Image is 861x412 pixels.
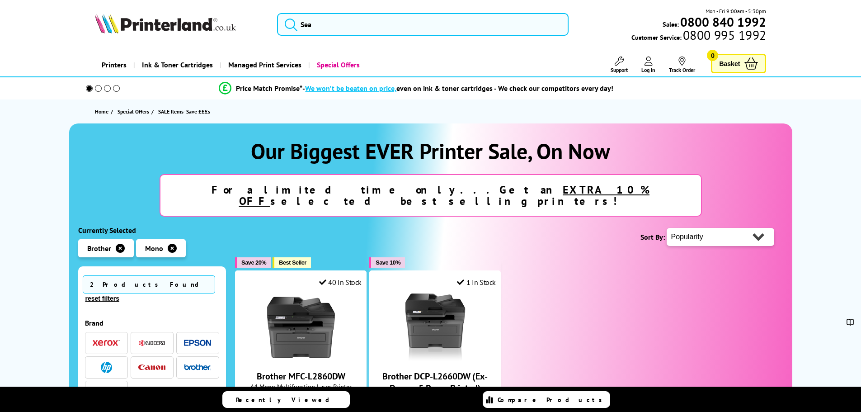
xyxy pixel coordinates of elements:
[145,244,163,253] span: Mono
[611,66,628,73] span: Support
[719,57,740,70] span: Basket
[706,7,766,15] span: Mon - Fri 9:00am - 5:30pm
[382,370,488,394] a: Brother DCP-L2660DW (Ex-Demo - 5 Pages Printed)
[682,31,766,39] span: 0800 995 1992
[669,57,695,73] a: Track Order
[680,14,766,30] b: 0800 840 1992
[136,361,168,374] button: Canon
[679,18,766,26] a: 0800 840 1992
[401,294,469,361] img: Brother DCP-L2660DW (Ex-Demo - 5 Pages Printed)
[184,364,211,370] img: Brother
[118,107,149,116] span: Special Offers
[641,57,655,73] a: Log In
[93,340,120,346] img: Xerox
[90,386,122,398] button: Lexmark
[83,294,122,303] button: reset filters
[90,361,122,374] button: HP
[184,340,211,346] img: Epson
[498,396,607,404] span: Compare Products
[236,84,302,93] span: Price Match Promise*
[279,259,306,266] span: Best Seller
[95,53,133,76] a: Printers
[158,108,210,115] span: SALE Items- Save £££s
[273,257,311,268] button: Best Seller
[401,354,469,363] a: Brother DCP-L2660DW (Ex-Demo - 5 Pages Printed)
[267,294,335,361] img: Brother MFC-L2860DW
[78,137,783,165] h1: Our Biggest EVER Printer Sale, On Now
[138,340,165,346] img: Kyocera
[241,259,266,266] span: Save 20%
[95,14,236,33] img: Printerland Logo
[641,66,655,73] span: Log In
[85,318,220,327] div: Brand
[220,53,308,76] a: Managed Print Services
[133,53,220,76] a: Ink & Toner Cartridges
[181,337,214,349] button: Epson
[87,244,111,253] span: Brother
[83,275,215,294] span: 2 Products Found
[267,354,335,363] a: Brother MFC-L2860DW
[181,361,214,374] button: Brother
[136,337,168,349] button: Kyocera
[222,391,350,408] a: Recently Viewed
[640,232,665,242] span: Sort By:
[240,382,362,391] span: A4 Mono Multifunction Laser Printer
[711,54,766,73] a: Basket 0
[95,14,266,35] a: Printerland Logo
[74,81,759,96] li: modal_Promise
[257,370,345,382] a: Brother MFC-L2860DW
[631,31,766,42] span: Customer Service:
[78,226,226,235] div: Currently Selected
[611,57,628,73] a: Support
[142,53,213,76] span: Ink & Toner Cartridges
[212,183,649,208] strong: For a limited time only...Get an selected best selling printers!
[95,107,111,116] a: Home
[305,84,396,93] span: We won’t be beaten on price,
[369,257,405,268] button: Save 10%
[239,183,650,208] u: EXTRA 10% OFF
[277,13,569,36] input: Sea
[663,20,679,28] span: Sales:
[302,84,613,93] div: - even on ink & toner cartridges - We check our competitors every day!
[235,257,271,268] button: Save 20%
[236,396,339,404] span: Recently Viewed
[138,365,165,370] img: Canon
[118,107,151,116] a: Special Offers
[483,391,610,408] a: Compare Products
[101,362,112,373] img: HP
[457,278,496,287] div: 1 In Stock
[308,53,367,76] a: Special Offers
[90,337,122,349] button: Xerox
[376,259,400,266] span: Save 10%
[319,278,362,287] div: 40 In Stock
[707,50,718,61] span: 0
